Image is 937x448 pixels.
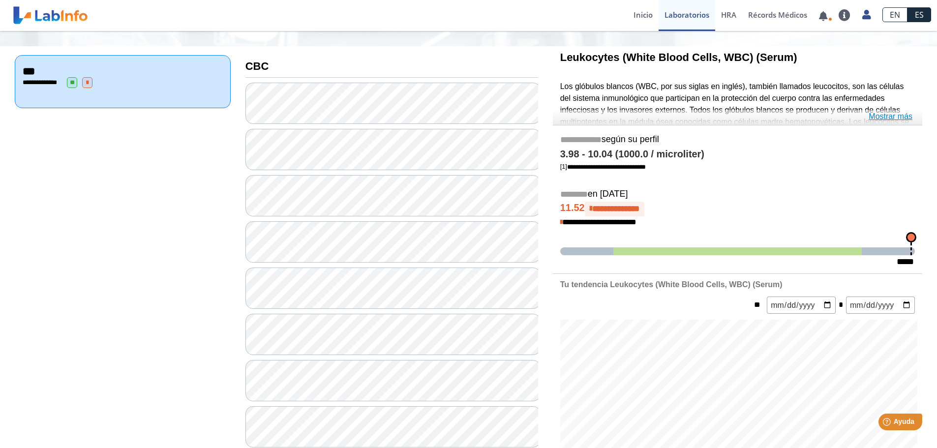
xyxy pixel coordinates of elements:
h4: 11.52 [560,202,915,216]
b: CBC [245,60,269,72]
p: Los glóbulos blancos (WBC, por sus siglas en inglés), también llamados leucocitos, son las célula... [560,81,915,186]
h5: en [DATE] [560,189,915,200]
span: HRA [721,10,736,20]
a: ES [907,7,931,22]
iframe: Help widget launcher [849,410,926,437]
input: mm/dd/yyyy [767,297,836,314]
input: mm/dd/yyyy [846,297,915,314]
b: Tu tendencia Leukocytes (White Blood Cells, WBC) (Serum) [560,280,783,289]
h5: según su perfil [560,134,915,146]
a: [1] [560,163,646,170]
b: Leukocytes (White Blood Cells, WBC) (Serum) [560,51,797,63]
a: EN [882,7,907,22]
h4: 3.98 - 10.04 (1000.0 / microliter) [560,149,915,160]
a: Mostrar más [869,111,912,122]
